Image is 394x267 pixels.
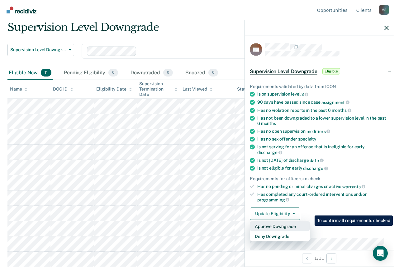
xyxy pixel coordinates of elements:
dt: Supervision [250,230,389,235]
div: DOC ID [53,87,73,92]
button: Deny Downgrade [250,231,310,241]
span: specialty [298,136,316,141]
span: 0 [163,69,173,77]
div: 1 / 11 [245,250,394,266]
div: Eligibility Date [96,87,132,92]
div: Supervision Level Downgrade [7,21,362,39]
button: Profile dropdown button [379,5,389,15]
span: 0 [208,69,218,77]
div: 90 days have passed since case [257,99,389,105]
div: Downgraded [129,66,174,80]
div: Dropdown Menu [250,221,310,241]
button: Previous Opportunity [302,253,312,263]
span: months [332,108,351,113]
div: Has no open supervision [257,128,389,134]
span: date [310,158,323,163]
div: Supervision Termination Date [139,81,177,97]
span: discharge [257,150,282,155]
div: Requirements validated by data from ICON [250,84,389,89]
img: Recidiviz [7,7,36,13]
div: Has not been downgraded to a lower supervision level in the past 6 [257,116,389,126]
button: Approve Downgrade [250,221,310,231]
span: 11 [41,69,51,77]
div: Pending Eligibility [63,66,119,80]
span: Supervision Level Downgrade [250,68,317,74]
div: Has no sex offender [257,136,389,142]
button: Update Eligibility [250,207,300,220]
div: Snoozed [184,66,219,80]
div: Eligible Now [7,66,53,80]
div: Has no pending criminal charges or active [257,184,389,189]
span: 0 [108,69,118,77]
span: modifiers [306,129,330,134]
div: Is not [DATE] of discharge [257,157,389,163]
div: Last Viewed [183,87,213,92]
span: Eligible [322,68,340,74]
span: months [261,121,276,126]
span: programming [257,197,289,202]
button: Next Opportunity [326,253,336,263]
span: discharge [303,166,328,171]
div: Name [10,87,27,92]
div: Status [237,87,250,92]
div: Is on supervision level [257,91,389,97]
div: Is not eligible for early [257,166,389,171]
div: M S [379,5,389,15]
span: warrants [342,184,365,189]
div: Supervision Level DowngradeEligible [245,61,394,81]
div: Is not serving for an offense that is ineligible for early [257,144,389,155]
div: Requirements for officers to check [250,176,389,181]
div: Has no violation reports in the past 6 [257,107,389,113]
span: Supervision Level Downgrade [10,47,66,52]
span: 2 [301,92,309,97]
span: assignment [321,100,349,105]
div: Has completed any court-ordered interventions and/or [257,192,389,202]
div: Open Intercom Messenger [373,246,388,261]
